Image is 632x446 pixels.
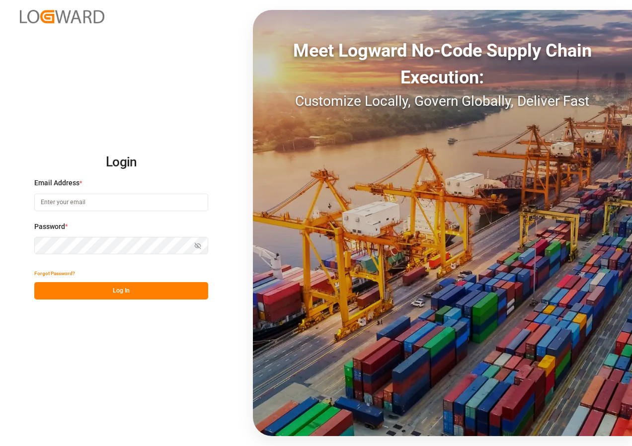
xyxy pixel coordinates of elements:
[34,194,208,211] input: Enter your email
[253,91,632,112] div: Customize Locally, Govern Globally, Deliver Fast
[34,282,208,299] button: Log In
[34,222,65,232] span: Password
[34,147,208,178] h2: Login
[34,178,79,188] span: Email Address
[20,10,104,23] img: Logward_new_orange.png
[34,265,75,282] button: Forgot Password?
[253,37,632,91] div: Meet Logward No-Code Supply Chain Execution:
